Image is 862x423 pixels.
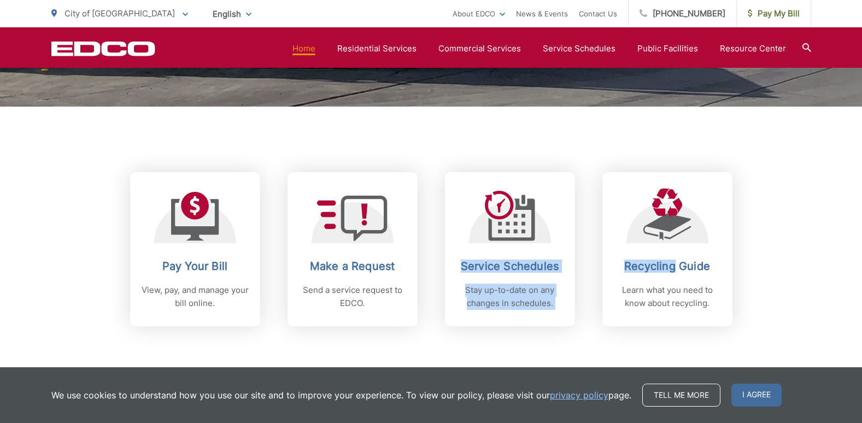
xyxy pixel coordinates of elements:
span: Pay My Bill [748,7,800,20]
p: Learn what you need to know about recycling. [613,284,722,310]
p: Send a service request to EDCO. [298,284,407,310]
span: City of [GEOGRAPHIC_DATA] [64,8,175,19]
a: EDCD logo. Return to the homepage. [51,41,155,56]
h2: Make a Request [298,260,407,273]
a: About EDCO [453,7,505,20]
a: Contact Us [579,7,617,20]
a: privacy policy [550,389,608,402]
a: Pay Your Bill View, pay, and manage your bill online. [130,172,260,326]
a: Home [292,42,315,55]
a: Service Schedules Stay up-to-date on any changes in schedules. [445,172,575,326]
p: Stay up-to-date on any changes in schedules. [456,284,564,310]
p: We use cookies to understand how you use our site and to improve your experience. To view our pol... [51,389,631,402]
a: Residential Services [337,42,417,55]
a: News & Events [516,7,568,20]
a: Make a Request Send a service request to EDCO. [288,172,418,326]
span: English [204,4,260,23]
a: Recycling Guide Learn what you need to know about recycling. [602,172,732,326]
h2: Pay Your Bill [141,260,249,273]
a: Tell me more [642,384,720,407]
p: View, pay, and manage your bill online. [141,284,249,310]
a: Resource Center [720,42,786,55]
a: Commercial Services [438,42,521,55]
a: Service Schedules [543,42,615,55]
h2: Service Schedules [456,260,564,273]
a: Public Facilities [637,42,698,55]
h2: Recycling Guide [613,260,722,273]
